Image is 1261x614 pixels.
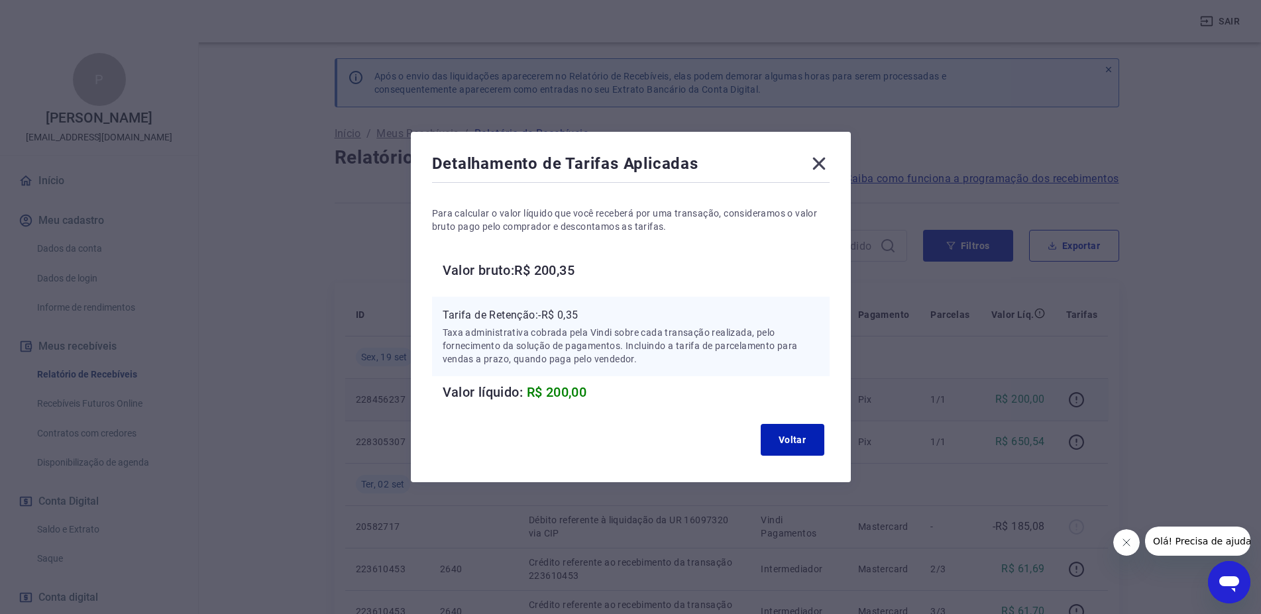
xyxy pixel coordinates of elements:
button: Voltar [761,424,824,456]
h6: Valor líquido: [443,382,830,403]
p: Para calcular o valor líquido que você receberá por uma transação, consideramos o valor bruto pag... [432,207,830,233]
p: Taxa administrativa cobrada pela Vindi sobre cada transação realizada, pelo fornecimento da soluç... [443,326,819,366]
iframe: Botão para abrir a janela de mensagens [1208,561,1250,603]
p: Tarifa de Retenção: -R$ 0,35 [443,307,819,323]
span: Olá! Precisa de ajuda? [8,9,111,20]
span: R$ 200,00 [527,384,587,400]
div: Detalhamento de Tarifas Aplicadas [432,153,830,179]
iframe: Mensagem da empresa [1145,527,1250,556]
h6: Valor bruto: R$ 200,35 [443,260,830,281]
iframe: Fechar mensagem [1113,529,1140,556]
